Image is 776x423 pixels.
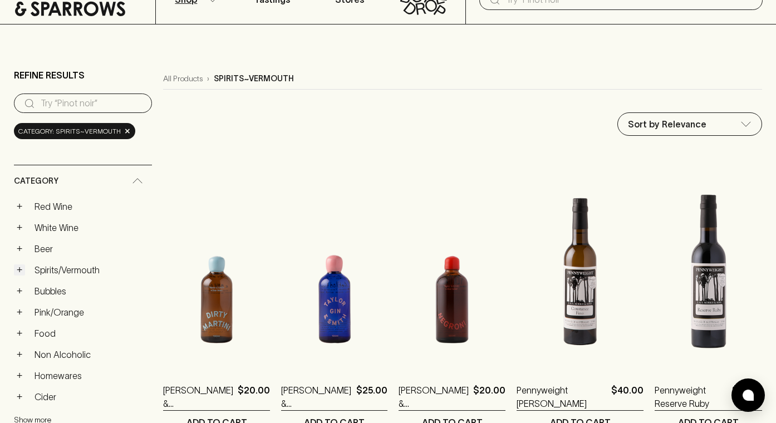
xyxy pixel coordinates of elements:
[14,165,152,197] div: Category
[655,172,762,367] img: Pennyweight Reserve Ruby
[30,239,152,258] a: Beer
[517,383,607,410] a: Pennyweight [PERSON_NAME]
[163,73,203,85] a: All Products
[30,197,152,216] a: Red Wine
[14,222,25,233] button: +
[399,172,505,367] img: Taylor & Smith Negroni Cocktail
[14,349,25,360] button: +
[30,218,152,237] a: White Wine
[30,345,152,364] a: Non Alcoholic
[14,391,25,402] button: +
[611,383,644,410] p: $40.00
[14,264,25,276] button: +
[30,282,152,301] a: Bubbles
[30,324,152,343] a: Food
[14,328,25,339] button: +
[124,125,131,137] span: ×
[618,113,762,135] div: Sort by Relevance
[14,286,25,297] button: +
[30,366,152,385] a: Homewares
[14,243,25,254] button: +
[399,383,469,410] a: [PERSON_NAME] & [PERSON_NAME] [PERSON_NAME] Cocktail
[41,95,143,112] input: Try “Pinot noir”
[30,303,152,322] a: Pink/Orange
[238,383,270,410] p: $20.00
[14,68,85,82] p: Refine Results
[163,172,270,367] img: Taylor & Smith Dirty Martini Cocktail
[628,117,706,131] p: Sort by Relevance
[517,172,644,367] img: Pennyweight Constance Fino
[743,390,754,401] img: bubble-icon
[14,201,25,212] button: +
[732,383,762,410] p: $37.00
[473,383,505,410] p: $20.00
[14,370,25,381] button: +
[207,73,209,85] p: ›
[14,174,58,188] span: Category
[30,260,152,279] a: Spirits/Vermouth
[214,73,294,85] p: spirits~vermouth
[281,383,352,410] a: [PERSON_NAME] & [PERSON_NAME]
[163,383,233,410] a: [PERSON_NAME] & [PERSON_NAME] Dirty Martini Cocktail
[356,383,387,410] p: $25.00
[281,172,387,367] img: Taylor & Smith Gin
[18,126,121,137] span: Category: spirits~vermouth
[30,387,152,406] a: Cider
[655,383,728,410] a: Pennyweight Reserve Ruby
[14,307,25,318] button: +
